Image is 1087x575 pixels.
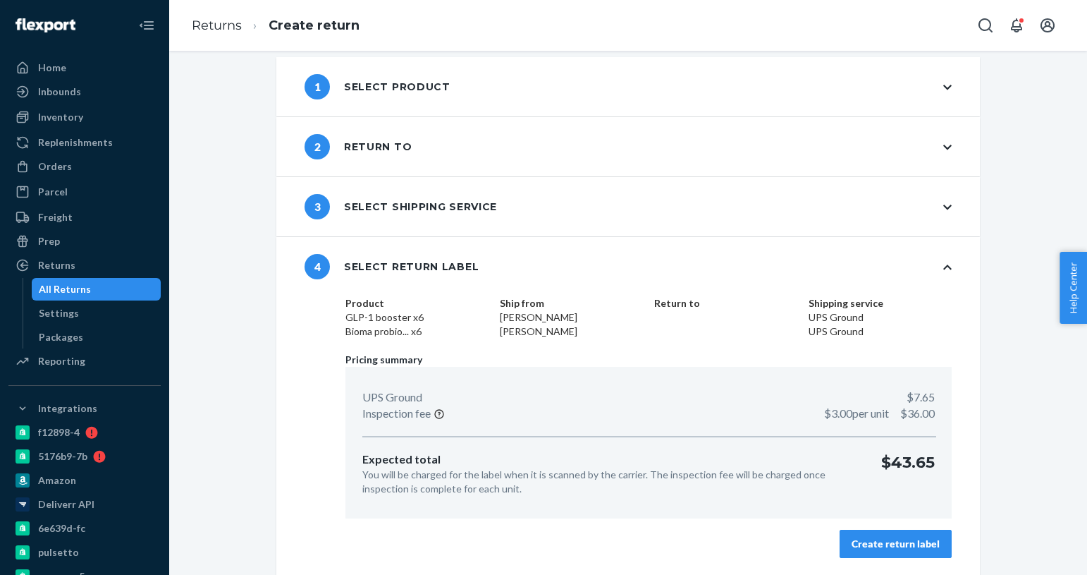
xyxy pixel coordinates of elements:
[38,521,85,535] div: 6e639d-fc
[38,545,79,559] div: pulsetto
[8,541,161,564] a: pulsetto
[8,254,161,277] a: Returns
[38,354,85,368] div: Reporting
[305,74,330,99] span: 1
[32,278,161,301] a: All Returns
[38,110,83,124] div: Inventory
[38,85,81,99] div: Inbounds
[8,469,161,492] a: Amazon
[192,18,242,33] a: Returns
[907,389,935,406] p: $7.65
[8,181,161,203] a: Parcel
[38,401,97,416] div: Integrations
[8,230,161,253] a: Prep
[1060,252,1087,324] button: Help Center
[852,537,940,551] div: Create return label
[654,296,797,310] dt: Return to
[8,131,161,154] a: Replenishments
[38,473,76,488] div: Amazon
[38,258,75,272] div: Returns
[8,397,161,420] button: Integrations
[133,11,161,40] button: Close Navigation
[345,296,489,310] dt: Product
[305,254,479,279] div: Select return label
[971,11,1000,40] button: Open Search Box
[500,310,643,325] dd: [PERSON_NAME]
[840,530,952,558] button: Create return label
[39,330,83,344] div: Packages
[345,325,489,339] dd: Bioma probio... x6
[362,452,859,468] p: Expected total
[269,18,360,33] a: Create return
[32,302,161,325] a: Settings
[8,350,161,373] a: Reporting
[8,56,161,79] a: Home
[305,74,450,99] div: Select product
[881,452,935,496] p: $43.65
[345,353,952,367] p: Pricing summary
[824,406,889,420] span: $3.00 per unit
[8,106,161,128] a: Inventory
[500,296,643,310] dt: Ship from
[16,18,75,32] img: Flexport logo
[180,5,371,47] ol: breadcrumbs
[8,493,161,516] a: Deliverr API
[38,210,73,224] div: Freight
[39,306,79,320] div: Settings
[1033,11,1062,40] button: Open account menu
[345,310,489,325] dd: GLP-1 booster x6
[8,80,161,103] a: Inbounds
[32,326,161,349] a: Packages
[8,155,161,178] a: Orders
[809,325,952,339] dd: UPS Ground
[38,234,60,248] div: Prep
[39,282,91,296] div: All Returns
[38,61,66,75] div: Home
[305,194,497,219] div: Select shipping service
[362,389,422,406] p: UPS Ground
[38,135,113,150] div: Replenishments
[362,406,431,422] p: Inspection fee
[1002,11,1031,40] button: Open notifications
[305,254,330,279] span: 4
[305,134,412,159] div: Return to
[38,185,68,199] div: Parcel
[8,206,161,229] a: Freight
[8,421,161,444] a: f12898-4
[824,406,935,422] p: $36.00
[500,325,643,339] dd: [PERSON_NAME]
[8,445,161,468] a: 5176b9-7b
[38,159,72,174] div: Orders
[305,134,330,159] span: 2
[38,497,94,512] div: Deliverr API
[809,310,952,325] dd: UPS Ground
[305,194,330,219] span: 3
[8,517,161,540] a: 6e639d-fc
[38,425,80,440] div: f12898-4
[38,449,87,464] div: 5176b9-7b
[362,468,859,496] p: You will be charged for the label when it is scanned by the carrier. The inspection fee will be c...
[809,296,952,310] dt: Shipping service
